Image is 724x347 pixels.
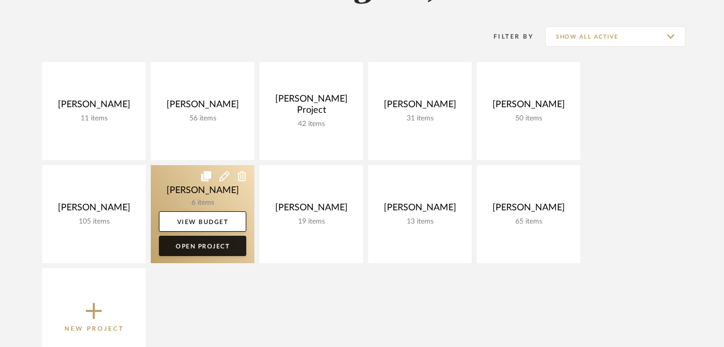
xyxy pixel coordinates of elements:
[485,99,572,114] div: [PERSON_NAME]
[268,202,355,217] div: [PERSON_NAME]
[376,99,464,114] div: [PERSON_NAME]
[159,114,246,123] div: 56 items
[50,99,138,114] div: [PERSON_NAME]
[50,202,138,217] div: [PERSON_NAME]
[50,217,138,226] div: 105 items
[159,99,246,114] div: [PERSON_NAME]
[64,324,124,334] p: New Project
[485,202,572,217] div: [PERSON_NAME]
[159,211,246,232] a: View Budget
[480,31,534,42] div: Filter By
[50,114,138,123] div: 11 items
[485,114,572,123] div: 50 items
[376,114,464,123] div: 31 items
[268,217,355,226] div: 19 items
[376,217,464,226] div: 13 items
[268,93,355,120] div: [PERSON_NAME] Project
[268,120,355,129] div: 42 items
[376,202,464,217] div: [PERSON_NAME]
[485,217,572,226] div: 65 items
[159,236,246,256] a: Open Project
